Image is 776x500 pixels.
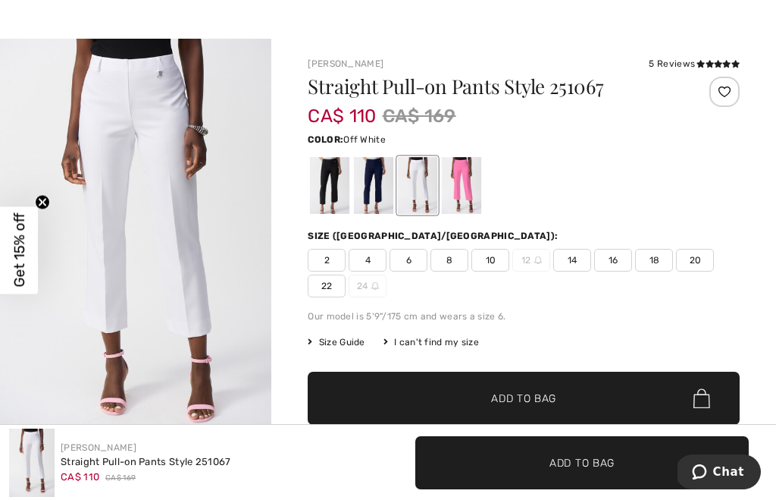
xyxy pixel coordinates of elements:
span: Off White [343,134,386,145]
div: Midnight Blue [354,157,393,214]
span: 2 [308,249,346,272]
div: Off White [398,157,437,214]
span: 20 [676,249,714,272]
span: 18 [635,249,673,272]
span: 22 [308,275,346,297]
span: 16 [594,249,632,272]
span: 10 [471,249,509,272]
span: CA$ 110 [308,90,376,127]
span: CA$ 169 [383,102,456,130]
button: Add to Bag [308,372,740,425]
span: Size Guide [308,335,365,349]
span: CA$ 169 [105,473,136,484]
div: 5 Reviews [649,57,740,71]
span: Get 15% off [11,213,28,288]
div: I can't find my size [383,335,479,349]
span: 24 [349,275,386,297]
div: Black [310,157,349,214]
span: 12 [512,249,550,272]
h1: Straight Pull-on Pants Style 251067 [308,77,668,96]
img: Bag.svg [693,388,710,408]
a: [PERSON_NAME] [61,442,136,453]
span: CA$ 110 [61,471,99,483]
span: Color: [308,134,343,145]
a: [PERSON_NAME] [308,58,383,69]
img: Straight Pull-On Pants Style 251067 [9,429,55,497]
span: Add to Bag [549,454,615,470]
span: 8 [430,249,468,272]
div: Straight Pull-on Pants Style 251067 [61,454,231,470]
img: ring-m.svg [371,282,379,290]
img: ring-m.svg [534,256,542,264]
button: Close teaser [35,194,50,209]
button: Add to Bag [415,436,749,489]
div: Bubble gum [442,157,481,214]
span: 14 [553,249,591,272]
span: 4 [349,249,386,272]
span: Add to Bag [491,391,556,407]
span: 6 [390,249,427,272]
iframe: Opens a widget where you can chat to one of our agents [677,454,761,492]
div: Our model is 5'9"/175 cm and wears a size 6. [308,310,740,323]
div: Size ([GEOGRAPHIC_DATA]/[GEOGRAPHIC_DATA]): [308,229,561,243]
